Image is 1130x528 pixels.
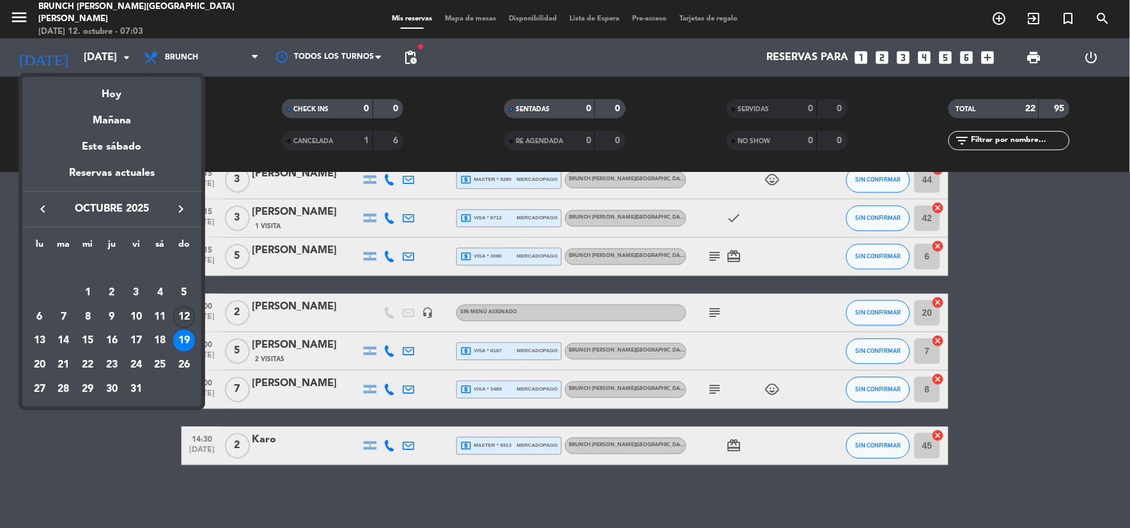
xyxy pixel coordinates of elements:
[124,281,148,305] td: 3 de octubre de 2025
[35,201,50,217] i: keyboard_arrow_left
[124,353,148,377] td: 24 de octubre de 2025
[149,306,171,328] div: 11
[172,237,196,257] th: domingo
[125,282,147,304] div: 3
[169,201,192,217] button: keyboard_arrow_right
[75,305,100,329] td: 8 de octubre de 2025
[124,237,148,257] th: viernes
[100,237,124,257] th: jueves
[53,354,75,376] div: 21
[77,306,98,328] div: 8
[27,377,52,401] td: 27 de octubre de 2025
[100,377,124,401] td: 30 de octubre de 2025
[31,201,54,217] button: keyboard_arrow_left
[125,378,147,400] div: 31
[52,353,76,377] td: 21 de octubre de 2025
[172,305,196,329] td: 12 de octubre de 2025
[77,330,98,352] div: 15
[22,129,201,165] div: Este sábado
[27,329,52,353] td: 13 de octubre de 2025
[148,281,173,305] td: 4 de octubre de 2025
[29,378,50,400] div: 27
[22,165,201,191] div: Reservas actuales
[75,281,100,305] td: 1 de octubre de 2025
[54,201,169,217] span: octubre 2025
[124,377,148,401] td: 31 de octubre de 2025
[53,330,75,352] div: 14
[100,281,124,305] td: 2 de octubre de 2025
[125,330,147,352] div: 17
[172,353,196,377] td: 26 de octubre de 2025
[77,282,98,304] div: 1
[22,103,201,129] div: Mañana
[101,330,123,352] div: 16
[124,305,148,329] td: 10 de octubre de 2025
[100,353,124,377] td: 23 de octubre de 2025
[27,353,52,377] td: 20 de octubre de 2025
[22,77,201,103] div: Hoy
[173,354,195,376] div: 26
[75,353,100,377] td: 22 de octubre de 2025
[53,306,75,328] div: 7
[29,306,50,328] div: 6
[101,282,123,304] div: 2
[173,306,195,328] div: 12
[125,306,147,328] div: 10
[125,354,147,376] div: 24
[29,330,50,352] div: 13
[149,282,171,304] div: 4
[52,329,76,353] td: 14 de octubre de 2025
[148,305,173,329] td: 11 de octubre de 2025
[172,329,196,353] td: 19 de octubre de 2025
[29,354,50,376] div: 20
[27,256,196,281] td: OCT.
[77,378,98,400] div: 29
[52,377,76,401] td: 28 de octubre de 2025
[172,281,196,305] td: 5 de octubre de 2025
[52,237,76,257] th: martes
[173,330,195,352] div: 19
[148,353,173,377] td: 25 de octubre de 2025
[53,378,75,400] div: 28
[148,237,173,257] th: sábado
[75,329,100,353] td: 15 de octubre de 2025
[75,377,100,401] td: 29 de octubre de 2025
[77,354,98,376] div: 22
[173,201,189,217] i: keyboard_arrow_right
[100,305,124,329] td: 9 de octubre de 2025
[173,282,195,304] div: 5
[100,329,124,353] td: 16 de octubre de 2025
[101,306,123,328] div: 9
[27,305,52,329] td: 6 de octubre de 2025
[149,330,171,352] div: 18
[148,329,173,353] td: 18 de octubre de 2025
[75,237,100,257] th: miércoles
[101,354,123,376] div: 23
[101,378,123,400] div: 30
[52,305,76,329] td: 7 de octubre de 2025
[124,329,148,353] td: 17 de octubre de 2025
[149,354,171,376] div: 25
[27,237,52,257] th: lunes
